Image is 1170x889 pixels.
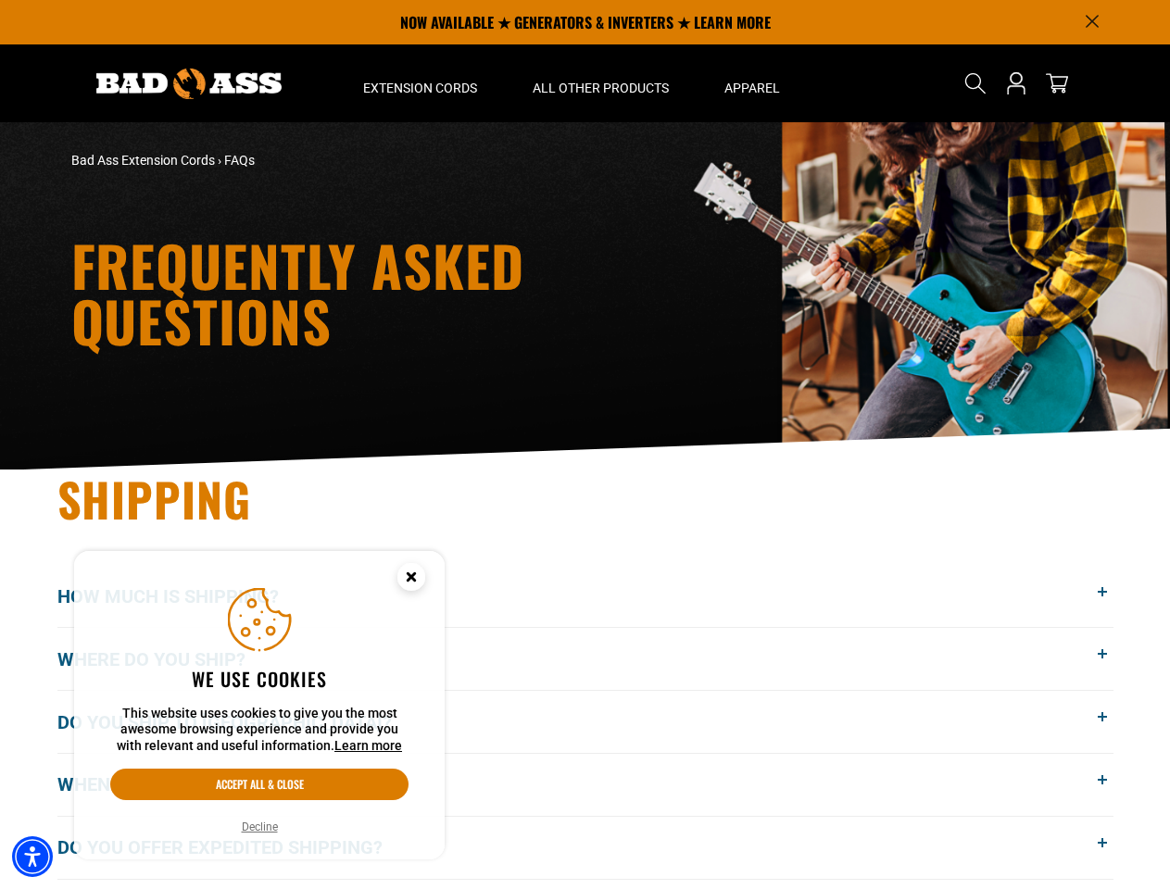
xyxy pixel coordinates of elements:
[57,770,379,798] span: When will my order get here?
[697,44,808,122] summary: Apparel
[57,582,307,610] span: How much is shipping?
[110,769,409,800] button: Accept all & close
[57,645,273,673] span: Where do you ship?
[57,566,1113,628] button: How much is shipping?
[1001,44,1031,122] a: Open this option
[57,464,252,532] span: Shipping
[57,817,1113,879] button: Do you offer expedited shipping?
[110,706,409,755] p: This website uses cookies to give you the most awesome browsing experience and provide you with r...
[961,69,990,98] summary: Search
[96,69,282,99] img: Bad Ass Extension Cords
[71,237,748,348] h1: Frequently Asked Questions
[363,80,477,96] span: Extension Cords
[724,80,780,96] span: Apparel
[57,708,420,736] span: Do you ship to [GEOGRAPHIC_DATA]?
[71,151,748,170] nav: breadcrumbs
[71,153,215,168] a: Bad Ass Extension Cords
[218,153,221,168] span: ›
[224,153,255,168] span: FAQs
[110,667,409,691] h2: We use cookies
[533,80,669,96] span: All Other Products
[57,691,1113,753] button: Do you ship to [GEOGRAPHIC_DATA]?
[335,44,505,122] summary: Extension Cords
[236,818,283,836] button: Decline
[378,551,445,608] button: Close this option
[12,836,53,877] div: Accessibility Menu
[334,738,402,753] a: This website uses cookies to give you the most awesome browsing experience and provide you with r...
[57,754,1113,816] button: When will my order get here?
[1042,72,1072,94] a: cart
[57,628,1113,690] button: Where do you ship?
[74,551,445,860] aside: Cookie Consent
[505,44,697,122] summary: All Other Products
